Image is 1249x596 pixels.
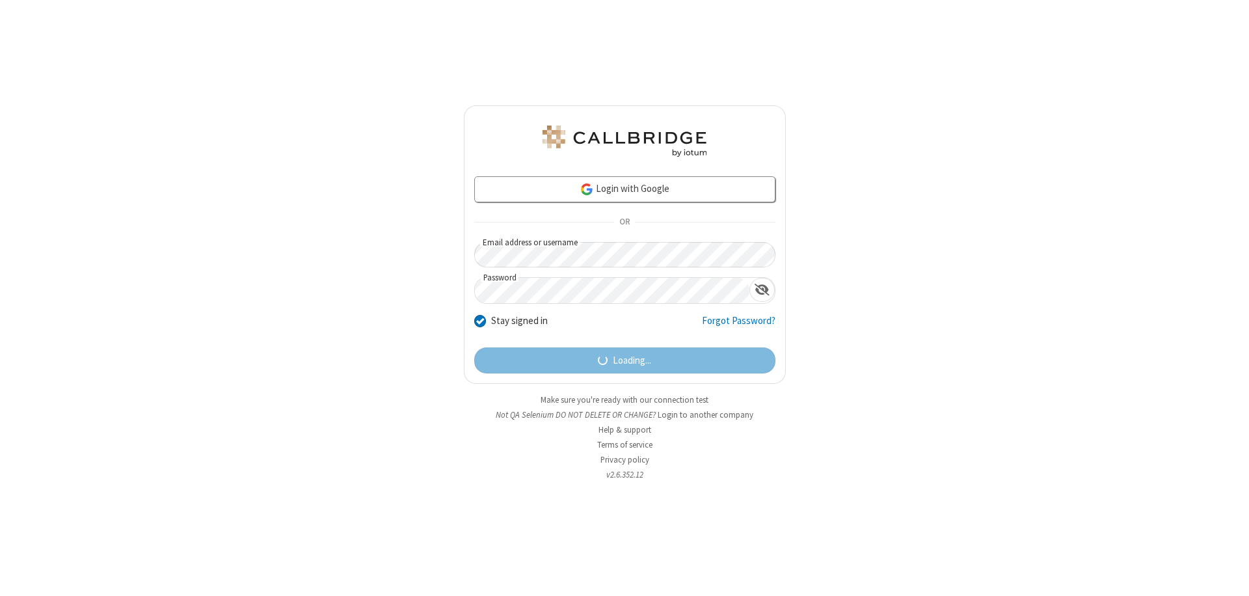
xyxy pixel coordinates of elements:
button: Loading... [474,347,775,373]
button: Login to another company [658,409,753,421]
a: Forgot Password? [702,314,775,338]
iframe: Chat [1216,562,1239,587]
a: Make sure you're ready with our connection test [541,394,708,405]
span: OR [614,213,635,232]
div: Show password [749,278,775,302]
li: v2.6.352.12 [464,468,786,481]
input: Email address or username [474,242,775,267]
img: google-icon.png [580,182,594,196]
a: Login with Google [474,176,775,202]
a: Help & support [598,424,651,435]
input: Password [475,278,749,303]
a: Privacy policy [600,454,649,465]
img: QA Selenium DO NOT DELETE OR CHANGE [540,126,709,157]
li: Not QA Selenium DO NOT DELETE OR CHANGE? [464,409,786,421]
span: Loading... [613,353,651,368]
label: Stay signed in [491,314,548,329]
a: Terms of service [597,439,652,450]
